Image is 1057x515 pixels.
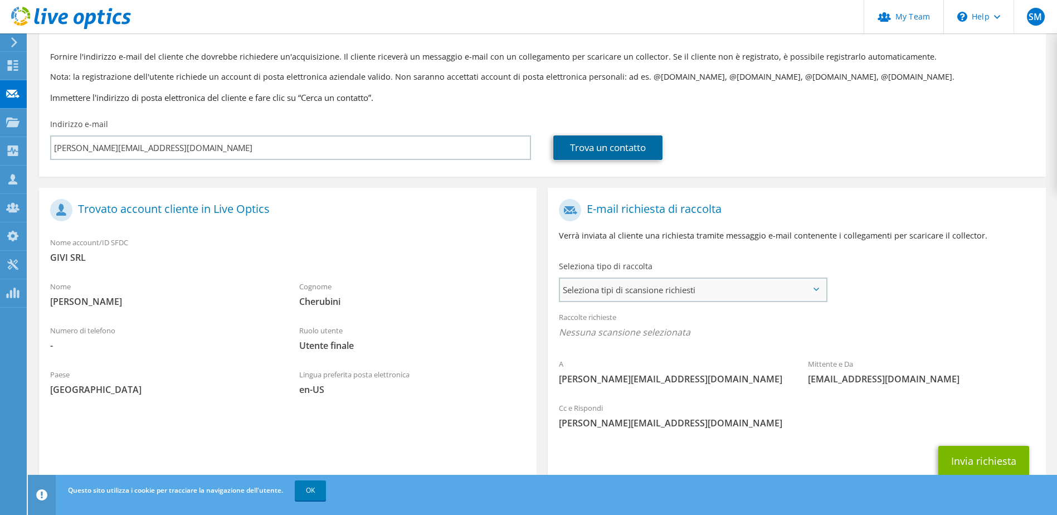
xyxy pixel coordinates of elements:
div: A [548,352,797,391]
label: Seleziona tipo di raccolta [559,261,652,272]
span: Nessuna scansione selezionata [559,326,1034,338]
div: Nome [39,275,288,313]
div: Lingua preferita posta elettronica [288,363,537,401]
div: Mittente e Da [797,352,1046,391]
button: Invia richiesta [938,446,1029,476]
h1: Trovato account cliente in Live Optics [50,199,520,221]
span: [GEOGRAPHIC_DATA] [50,383,277,396]
div: Cognome [288,275,537,313]
span: [PERSON_NAME][EMAIL_ADDRESS][DOMAIN_NAME] [559,373,786,385]
a: Trova un contatto [553,135,663,160]
div: Cc e Rispondi [548,396,1045,435]
h1: E-mail richiesta di raccolta [559,199,1029,221]
div: Ruolo utente [288,319,537,357]
p: Verrà inviata al cliente una richiesta tramite messaggio e-mail contenente i collegamenti per sca... [559,230,1034,242]
span: [PERSON_NAME][EMAIL_ADDRESS][DOMAIN_NAME] [559,417,1034,429]
svg: \n [957,12,967,22]
div: Nome account/ID SFDC [39,231,537,269]
label: Indirizzo e-mail [50,119,108,130]
div: Raccolte richieste [548,305,1045,347]
span: en-US [299,383,526,396]
div: Paese [39,363,288,401]
p: Nota: la registrazione dell'utente richiede un account di posta elettronica aziendale valido. Non... [50,71,1035,83]
span: [EMAIL_ADDRESS][DOMAIN_NAME] [808,373,1035,385]
span: [PERSON_NAME] [50,295,277,308]
span: Questo sito utilizza i cookie per tracciare la navigazione dell'utente. [68,485,283,495]
span: - [50,339,277,352]
p: Fornire l'indirizzo e-mail del cliente che dovrebbe richiedere un'acquisizione. Il cliente riceve... [50,51,1035,63]
a: OK [295,480,326,501]
span: Utente finale [299,339,526,352]
span: Seleziona tipi di scansione richiesti [560,279,825,301]
div: Numero di telefono [39,319,288,357]
span: Cherubini [299,295,526,308]
span: GIVI SRL [50,251,525,264]
h3: Immettere l'indirizzo di posta elettronica del cliente e fare clic su “Cerca un contatto”. [50,91,1035,104]
span: SM [1027,8,1045,26]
